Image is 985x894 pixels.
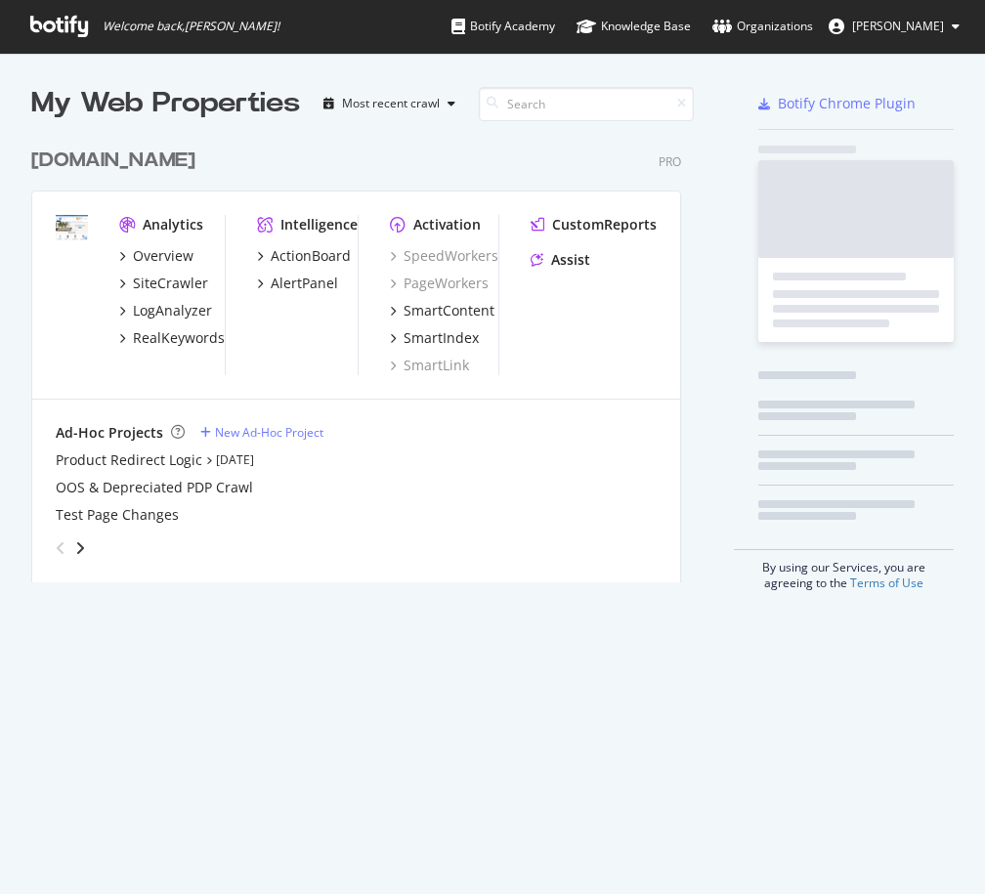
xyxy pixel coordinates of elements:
a: PageWorkers [390,274,489,293]
a: Terms of Use [850,575,923,591]
input: Search [479,87,694,121]
div: Analytics [143,215,203,234]
a: AlertPanel [257,274,338,293]
div: Botify Academy [451,17,555,36]
div: AlertPanel [271,274,338,293]
a: RealKeywords [119,328,225,348]
div: angle-right [73,538,87,558]
a: OOS & Depreciated PDP Crawl [56,478,253,497]
a: Test Page Changes [56,505,179,525]
div: SmartContent [404,301,494,320]
div: By using our Services, you are agreeing to the [734,549,954,591]
div: Pro [659,153,681,170]
a: SiteCrawler [119,274,208,293]
a: SmartIndex [390,328,479,348]
div: Assist [551,250,590,270]
div: New Ad-Hoc Project [215,424,323,441]
a: SmartContent [390,301,494,320]
img: abt.com [56,215,88,240]
a: Botify Chrome Plugin [758,94,916,113]
a: [DOMAIN_NAME] [31,147,203,175]
div: Ad-Hoc Projects [56,423,163,443]
div: SiteCrawler [133,274,208,293]
div: ActionBoard [271,246,351,266]
a: Overview [119,246,193,266]
div: Most recent crawl [342,98,440,109]
a: CustomReports [531,215,657,234]
a: New Ad-Hoc Project [200,424,323,441]
button: [PERSON_NAME] [813,11,975,42]
div: Botify Chrome Plugin [778,94,916,113]
a: LogAnalyzer [119,301,212,320]
div: angle-left [48,532,73,564]
div: [DOMAIN_NAME] [31,147,195,175]
a: ActionBoard [257,246,351,266]
div: LogAnalyzer [133,301,212,320]
a: SmartLink [390,356,469,375]
div: Knowledge Base [577,17,691,36]
a: SpeedWorkers [390,246,498,266]
a: Product Redirect Logic [56,450,202,470]
div: SmartIndex [404,328,479,348]
div: Activation [413,215,481,234]
a: [DATE] [216,451,254,468]
div: CustomReports [552,215,657,234]
div: Intelligence [280,215,358,234]
div: Overview [133,246,193,266]
span: Sean Ryan [852,18,944,34]
a: Assist [531,250,590,270]
div: My Web Properties [31,84,300,123]
button: Most recent crawl [316,88,463,119]
div: Organizations [712,17,813,36]
div: grid [31,123,697,582]
span: Welcome back, [PERSON_NAME] ! [103,19,279,34]
div: RealKeywords [133,328,225,348]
